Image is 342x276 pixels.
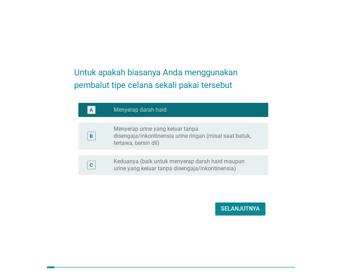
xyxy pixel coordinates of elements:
[90,161,93,169] div: C
[215,202,265,215] button: Selanjutnya
[74,59,268,92] h2: Untuk apakah biasanya Anda menggunakan pembalut tipe celana sekali pakai tersebut
[90,106,93,113] div: A
[114,125,257,147] label: Menyerap urine yang keluar tanpa disengaja/inkontinensia urine ringan (misal saat batuk, tertawa,...
[114,158,257,172] label: Keduanya (baik untuk menyerap darah haid maupun urine yang keluar tanpa disengaja/inkontinensia)
[221,205,260,213] div: Selanjutnya
[114,106,167,113] label: Menyerap darah haid
[90,132,93,140] div: B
